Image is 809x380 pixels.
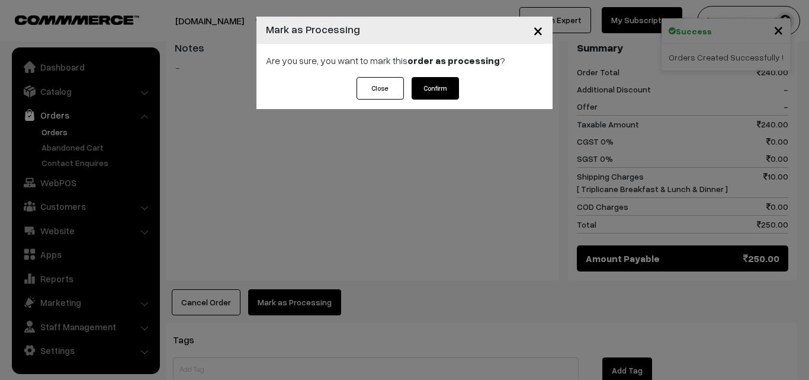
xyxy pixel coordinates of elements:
[266,21,360,37] h4: Mark as Processing
[256,44,553,77] div: Are you sure, you want to mark this ?
[533,19,543,41] span: ×
[524,12,553,49] button: Close
[357,77,404,100] button: Close
[407,55,500,66] strong: order as processing
[412,77,459,100] button: Confirm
